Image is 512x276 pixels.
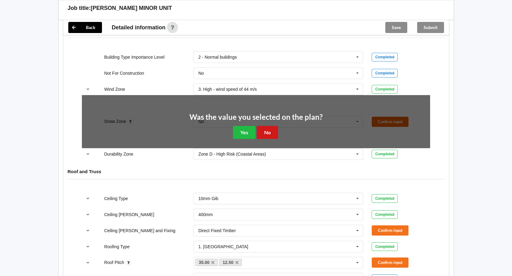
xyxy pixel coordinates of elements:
div: Completed [372,53,398,61]
div: 400mm [198,212,213,217]
h3: Job title: [68,5,91,12]
label: Ceiling [PERSON_NAME] [104,212,154,217]
div: Completed [372,210,398,219]
div: Completed [372,242,398,251]
label: Not For Construction [104,71,144,76]
div: Completed [372,69,398,77]
button: No [257,126,278,139]
div: Completed [372,150,398,158]
h4: Roof and Truss [68,169,445,174]
button: Confirm input [372,257,408,268]
div: 2 - Normal buildings [198,55,237,59]
div: 3. High - wind speed of 44 m/s [198,87,257,91]
button: reference-toggle [82,193,94,204]
div: Completed [372,194,398,203]
button: reference-toggle [82,209,94,220]
h3: [PERSON_NAME] MINOR UNIT [91,5,172,12]
h2: Was the value you selected on the plan? [189,112,323,122]
label: Roofing Type [104,244,129,249]
div: 10mm Gib [198,196,218,201]
div: No [198,71,204,75]
button: Confirm input [372,225,408,236]
button: reference-toggle [82,225,94,236]
button: Back [68,22,102,33]
a: 35.00 [195,259,218,266]
div: Direct Fixed Timber [198,228,236,233]
div: Completed [372,85,398,94]
span: Detailed information [112,25,166,30]
button: Yes [233,126,256,139]
div: Zone D - High Risk (Coastal Areas) [198,152,266,156]
label: Wind Zone [104,87,125,92]
div: 1. [GEOGRAPHIC_DATA] [198,245,248,249]
button: reference-toggle [82,257,94,268]
label: Ceiling [PERSON_NAME] and Fixing [104,228,175,233]
button: reference-toggle [82,84,94,95]
label: Building Type Importance Level [104,55,164,60]
button: reference-toggle [82,241,94,252]
a: 12.50 [219,259,242,266]
label: Durability Zone [104,152,133,157]
button: reference-toggle [82,148,94,160]
label: Ceiling Type [104,196,128,201]
label: Roof Pitch [104,260,125,265]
